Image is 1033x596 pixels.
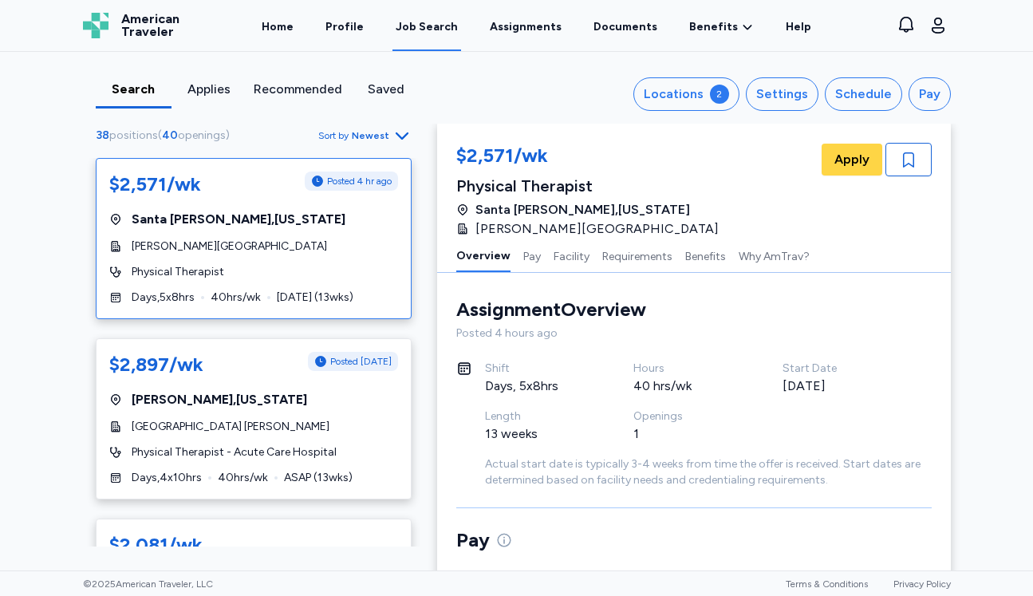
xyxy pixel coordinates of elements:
span: 40 [162,128,178,142]
div: 2 [710,85,729,104]
div: 1 [633,424,744,444]
span: Pay [456,527,490,553]
span: Days , 5 x 8 hrs [132,290,195,306]
div: Shift [485,361,596,377]
div: 13 weeks [485,424,596,444]
div: Openings [633,409,744,424]
span: [DATE] ( 13 wks) [277,290,353,306]
span: Posted [DATE] [330,355,392,368]
span: Newest [352,129,389,142]
button: Locations2 [633,77,739,111]
span: [GEOGRAPHIC_DATA] [PERSON_NAME] [132,419,329,435]
span: positions [109,128,158,142]
div: Hours [633,361,744,377]
span: Days , 4 x 10 hrs [132,470,202,486]
div: Saved [355,80,418,99]
div: Search [102,80,165,99]
div: Locations [644,85,704,104]
div: Physical Therapist [456,175,728,197]
span: Sort by [318,129,349,142]
div: Applies [178,80,241,99]
span: Apply [834,150,869,169]
span: [PERSON_NAME][GEOGRAPHIC_DATA] [475,219,719,239]
span: ASAP ( 13 wks) [284,470,353,486]
span: American Traveler [121,13,179,38]
div: $2,897/wk [109,352,203,377]
div: Length [485,409,596,424]
div: Days, 5x8hrs [485,377,596,396]
div: [DATE] [783,377,893,396]
a: Job Search [392,2,461,51]
div: Start Date [783,361,893,377]
button: Overview [456,239,511,272]
div: ( ) [96,128,236,144]
button: Why AmTrav? [739,239,810,272]
button: Pay [523,239,541,272]
span: Physical Therapist - Acute Care Hospital [132,444,337,460]
a: Privacy Policy [893,578,951,590]
span: Santa [PERSON_NAME] , [US_STATE] [475,200,690,219]
div: $2,081/wk [109,532,203,558]
span: Benefits [689,19,738,35]
span: 40 hrs/wk [211,290,261,306]
div: Pay [919,85,940,104]
button: Schedule [825,77,902,111]
div: $2,571/wk [456,143,728,172]
button: Facility [554,239,589,272]
span: 38 [96,128,109,142]
button: Requirements [602,239,672,272]
span: [PERSON_NAME] , [US_STATE] [132,390,307,409]
div: Assignment Overview [456,297,646,322]
a: Terms & Conditions [786,578,868,590]
span: Posted 4 hr ago [327,175,392,187]
img: Logo [83,13,108,38]
button: Sort byNewest [318,126,412,145]
div: Recommended [254,80,342,99]
div: Schedule [835,85,892,104]
span: openings [178,128,226,142]
span: Physical Therapist [132,264,224,280]
button: Benefits [685,239,726,272]
div: Actual start date is typically 3-4 weeks from time the offer is received. Start dates are determi... [485,456,932,488]
div: 40 hrs/wk [633,377,744,396]
span: [PERSON_NAME][GEOGRAPHIC_DATA] [132,239,327,255]
span: Santa [PERSON_NAME] , [US_STATE] [132,210,345,229]
button: Settings [746,77,818,111]
button: Pay [909,77,951,111]
div: Posted 4 hours ago [456,326,932,341]
span: 40 hrs/wk [218,470,268,486]
span: © 2025 American Traveler, LLC [83,578,213,590]
div: Settings [756,85,808,104]
button: Apply [822,144,882,176]
div: Job Search [396,19,458,35]
a: Benefits [689,19,754,35]
div: $2,571/wk [109,172,201,197]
